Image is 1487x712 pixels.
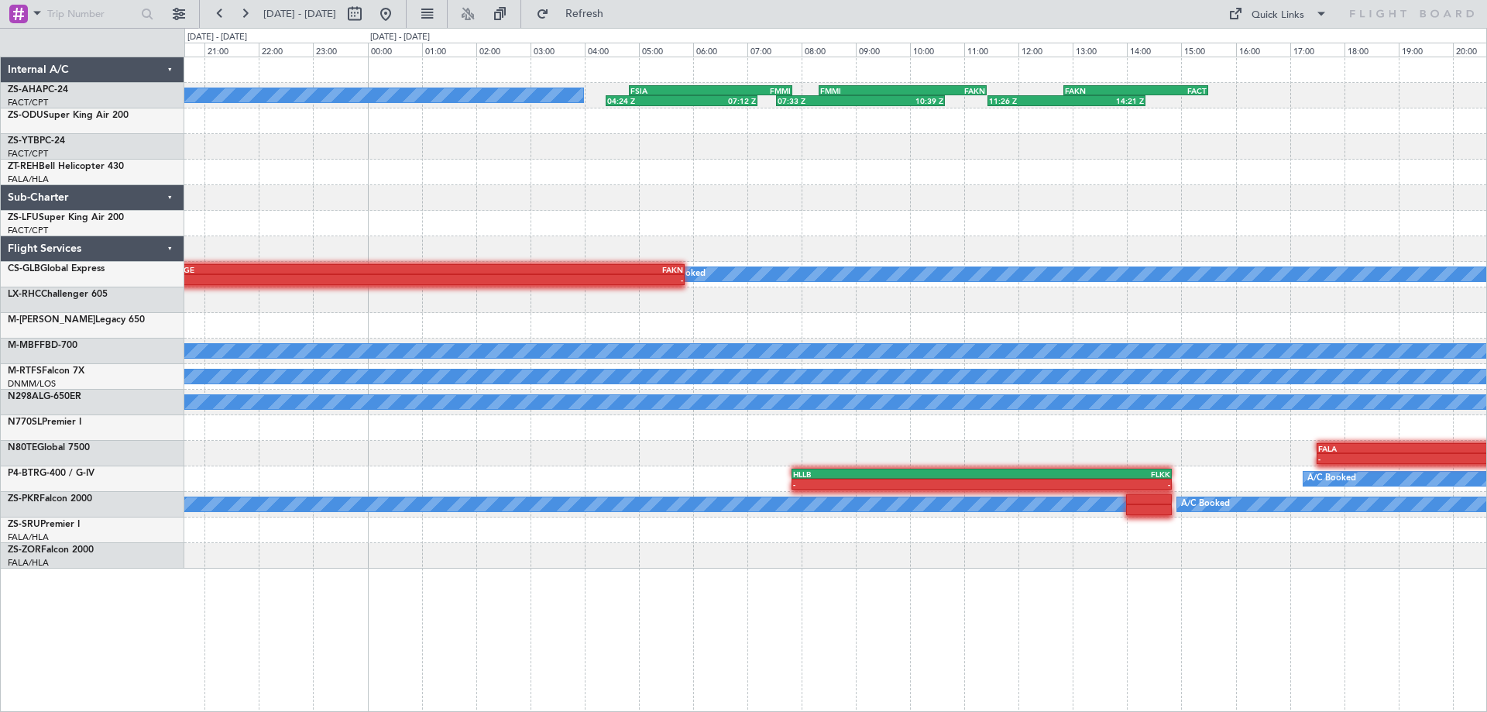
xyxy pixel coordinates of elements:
span: ZS-PKR [8,494,39,504]
div: 12:00 [1018,43,1073,57]
a: ZS-ODUSuper King Air 200 [8,111,129,120]
div: 03:00 [531,43,585,57]
div: FAKN [1065,86,1136,95]
div: 19:00 [1399,43,1453,57]
div: LEGE [175,265,429,274]
div: 04:24 Z [607,96,682,105]
div: 05:00 [639,43,693,57]
div: 02:00 [476,43,531,57]
a: N80TEGlobal 7500 [8,443,90,452]
div: 00:00 [368,43,422,57]
div: HLLB [793,470,981,479]
a: ZS-SRUPremier I [8,520,80,529]
span: ZS-ODU [8,111,43,120]
div: 17:00 [1290,43,1344,57]
input: Trip Number [47,2,136,26]
div: 11:26 Z [989,96,1066,105]
a: N770SLPremier I [8,418,81,427]
a: M-[PERSON_NAME]Legacy 650 [8,315,145,325]
a: M-RTFSFalcon 7X [8,366,84,376]
div: 10:39 Z [860,96,943,105]
div: - [175,275,429,284]
span: M-MBFF [8,341,45,350]
a: ZS-AHAPC-24 [8,85,68,95]
a: FACT/CPT [8,225,48,236]
div: 23:00 [313,43,367,57]
div: Quick Links [1252,8,1304,23]
div: - [429,275,683,284]
span: N298AL [8,392,43,401]
a: ZS-YTBPC-24 [8,136,65,146]
span: M-RTFS [8,366,42,376]
a: ZS-LFUSuper King Air 200 [8,213,124,222]
div: 08:00 [802,43,856,57]
div: A/C Booked [1181,493,1230,516]
span: [DATE] - [DATE] [263,7,336,21]
span: ZS-SRU [8,520,40,529]
div: 16:00 [1236,43,1290,57]
span: CS-GLB [8,264,40,273]
div: FLKK [982,470,1170,479]
a: DNMM/LOS [8,378,56,390]
div: 21:00 [204,43,259,57]
div: FMMI [710,86,790,95]
span: ZS-ZOR [8,545,41,555]
a: FALA/HLA [8,531,49,543]
span: M-[PERSON_NAME] [8,315,95,325]
a: ZT-REHBell Helicopter 430 [8,162,124,171]
div: FACT [1135,86,1207,95]
div: FAKN [429,265,683,274]
a: FALA/HLA [8,174,49,185]
div: 11:00 [964,43,1018,57]
div: 06:00 [693,43,747,57]
div: 10:00 [910,43,964,57]
div: 15:00 [1181,43,1235,57]
a: LX-RHCChallenger 605 [8,290,108,299]
button: Quick Links [1221,2,1335,26]
button: Refresh [529,2,622,26]
span: ZT-REH [8,162,39,171]
div: [DATE] - [DATE] [187,31,247,44]
span: LX-RHC [8,290,41,299]
div: 13:00 [1073,43,1127,57]
div: - [793,480,981,489]
div: 07:00 [747,43,802,57]
div: - [982,480,1170,489]
div: [DATE] - [DATE] [370,31,430,44]
div: 18:00 [1344,43,1399,57]
div: FMMI [820,86,902,95]
a: M-MBFFBD-700 [8,341,77,350]
div: 09:00 [856,43,910,57]
div: 22:00 [259,43,313,57]
span: ZS-LFU [8,213,39,222]
div: 07:12 Z [682,96,756,105]
div: 14:00 [1127,43,1181,57]
div: A/C Booked [1307,467,1356,490]
div: FSIA [630,86,710,95]
div: 04:00 [585,43,639,57]
a: ZS-ZORFalcon 2000 [8,545,94,555]
a: CS-GLBGlobal Express [8,264,105,273]
div: 14:21 Z [1066,96,1144,105]
span: ZS-AHA [8,85,43,95]
span: ZS-YTB [8,136,39,146]
span: P4-BTR [8,469,39,478]
a: ZS-PKRFalcon 2000 [8,494,92,504]
a: FALA/HLA [8,557,49,569]
span: N80TE [8,443,37,452]
span: Refresh [552,9,617,19]
span: N770SL [8,418,42,427]
div: 07:33 Z [778,96,860,105]
a: N298ALG-650ER [8,392,81,401]
a: P4-BTRG-400 / G-IV [8,469,94,478]
div: FAKN [903,86,985,95]
a: FACT/CPT [8,97,48,108]
a: FACT/CPT [8,148,48,160]
div: 01:00 [422,43,476,57]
